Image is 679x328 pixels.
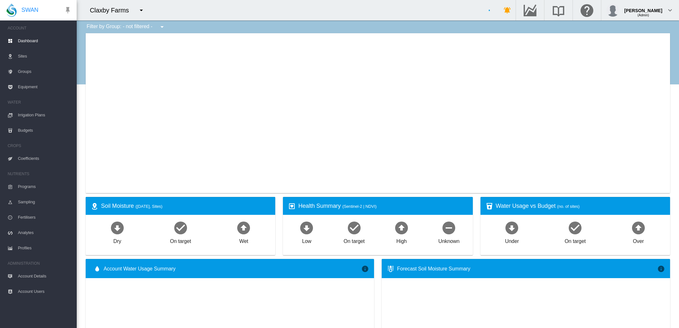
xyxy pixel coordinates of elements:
md-icon: icon-water [93,265,101,273]
md-icon: icon-arrow-down-bold-circle [504,220,519,235]
div: Over [633,235,644,245]
span: CROPS [8,141,72,151]
div: Wet [239,235,248,245]
span: Account Details [18,269,72,284]
span: Sites [18,49,72,64]
span: Budgets [18,123,72,138]
div: On target [344,235,365,245]
md-icon: icon-chevron-down [666,6,674,14]
md-icon: icon-checkbox-marked-circle [347,220,362,235]
span: Coefficients [18,151,72,166]
md-icon: icon-checkbox-marked-circle [567,220,583,235]
span: Profiles [18,240,72,256]
div: Low [302,235,311,245]
span: Irrigation Plans [18,107,72,123]
span: SWAN [21,6,38,14]
md-icon: icon-arrow-down-bold-circle [299,220,314,235]
button: icon-bell-ring [501,4,514,17]
div: Health Summary [298,202,467,210]
md-icon: icon-menu-down [137,6,145,14]
div: High [396,235,407,245]
img: SWAN-Landscape-Logo-Colour-drop.png [6,4,17,17]
span: (no. of sites) [557,204,580,209]
span: Analytes [18,225,72,240]
span: Programs [18,179,72,194]
span: Account Users [18,284,72,299]
md-icon: icon-thermometer-lines [387,265,394,273]
md-icon: icon-minus-circle [441,220,457,235]
md-icon: icon-arrow-up-bold-circle [631,220,646,235]
span: NUTRIENTS [8,169,72,179]
div: On target [565,235,586,245]
md-icon: icon-arrow-down-bold-circle [110,220,125,235]
md-icon: icon-arrow-up-bold-circle [236,220,251,235]
div: Unknown [438,235,459,245]
span: (Admin) [637,13,649,17]
span: ACCOUNT [8,23,72,33]
md-icon: Search the knowledge base [551,6,566,14]
div: Claxby Farms [90,6,135,15]
md-icon: Click here for help [579,6,595,14]
span: WATER [8,97,72,107]
md-icon: icon-checkbox-marked-circle [173,220,188,235]
span: Account Water Usage Summary [104,265,361,272]
md-icon: icon-arrow-up-bold-circle [394,220,409,235]
span: Sampling [18,194,72,210]
md-icon: icon-information [361,265,369,273]
md-icon: icon-bell-ring [503,6,511,14]
span: Equipment [18,79,72,95]
div: Water Usage vs Budget [496,202,665,210]
div: Dry [113,235,121,245]
md-icon: icon-heart-box-outline [288,202,296,210]
span: Groups [18,64,72,79]
img: profile.jpg [606,4,619,17]
div: Under [505,235,519,245]
span: ADMINISTRATION [8,258,72,269]
md-icon: icon-map-marker-radius [91,202,98,210]
md-icon: icon-menu-down [158,23,166,31]
div: [PERSON_NAME] [624,5,662,11]
div: Forecast Soil Moisture Summary [397,265,657,272]
md-icon: icon-cup-water [486,202,493,210]
button: icon-menu-down [156,20,168,33]
span: (Sentinel-2 | NDVI) [342,204,377,209]
md-icon: icon-pin [64,6,72,14]
span: Dashboard [18,33,72,49]
md-icon: icon-information [657,265,665,273]
span: ([DATE], Sites) [136,204,162,209]
button: icon-menu-down [135,4,148,17]
div: On target [170,235,191,245]
div: Soil Moisture [101,202,270,210]
md-icon: Go to the Data Hub [522,6,538,14]
span: Fertilisers [18,210,72,225]
div: Filter by Group: - not filtered - [82,20,170,33]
